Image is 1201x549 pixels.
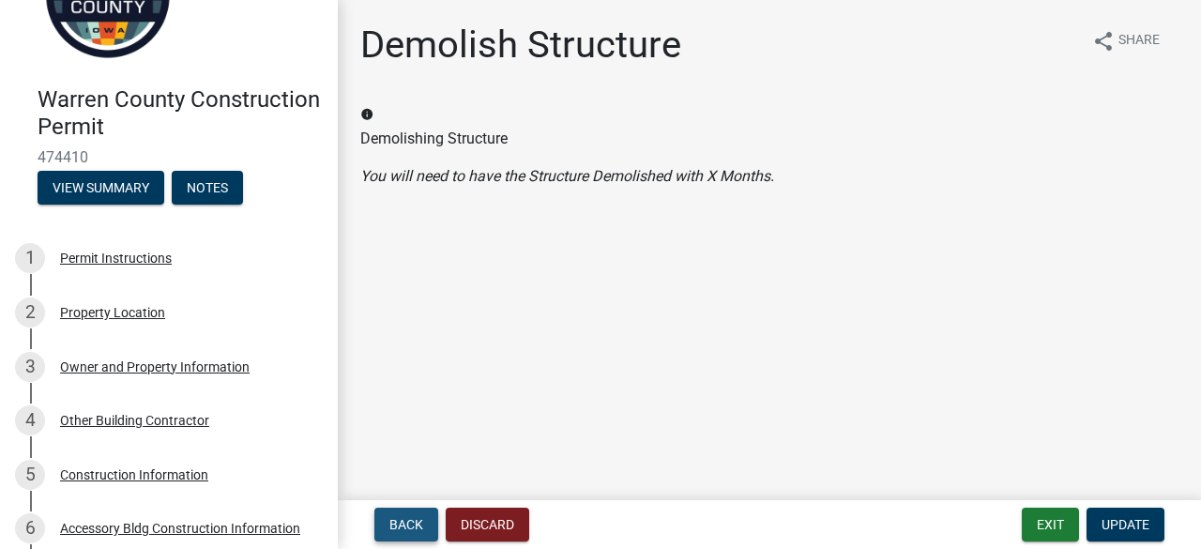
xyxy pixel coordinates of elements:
[15,243,45,273] div: 1
[1118,30,1160,53] span: Share
[60,306,165,319] div: Property Location
[172,181,243,196] wm-modal-confirm: Notes
[172,171,243,205] button: Notes
[1022,508,1079,541] button: Exit
[374,508,438,541] button: Back
[360,167,774,185] i: You will need to have the Structure Demolished with X Months.
[15,460,45,490] div: 5
[60,252,172,265] div: Permit Instructions
[60,414,209,427] div: Other Building Contractor
[38,86,323,141] h4: Warren County Construction Permit
[15,405,45,435] div: 4
[446,508,529,541] button: Discard
[15,513,45,543] div: 6
[60,522,300,535] div: Accessory Bldg Construction Information
[38,171,164,205] button: View Summary
[389,517,423,532] span: Back
[15,352,45,382] div: 3
[1087,508,1164,541] button: Update
[360,23,681,68] h1: Demolish Structure
[15,297,45,328] div: 2
[1102,517,1149,532] span: Update
[38,148,300,166] span: 474410
[38,181,164,196] wm-modal-confirm: Summary
[60,360,250,374] div: Owner and Property Information
[1077,23,1175,59] button: shareShare
[60,468,208,481] div: Construction Information
[360,128,1178,150] p: Demolishing Structure
[360,108,373,121] i: info
[1092,30,1115,53] i: share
